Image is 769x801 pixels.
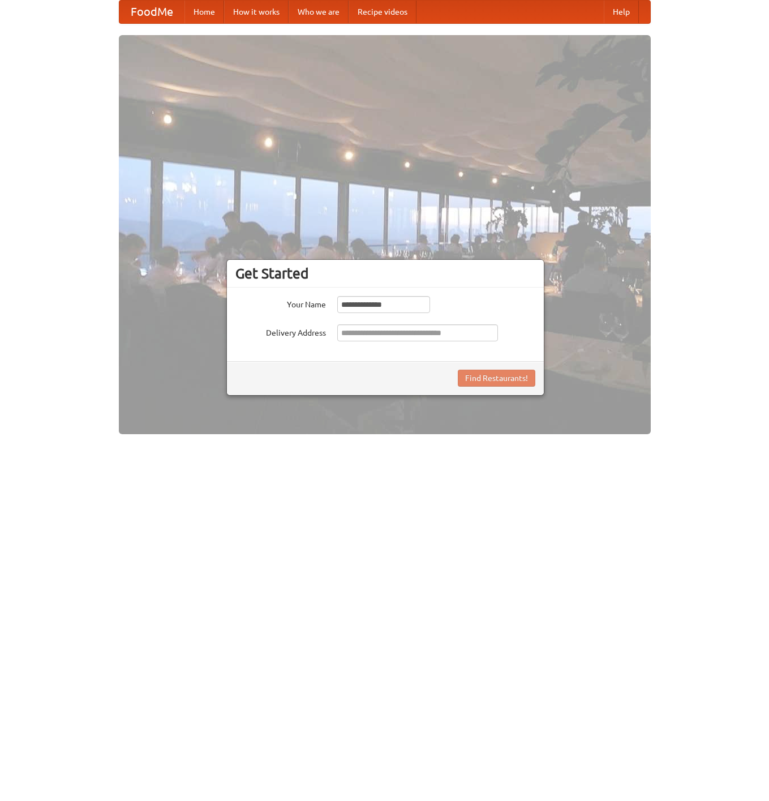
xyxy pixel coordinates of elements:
[119,1,184,23] a: FoodMe
[235,324,326,339] label: Delivery Address
[235,265,535,282] h3: Get Started
[184,1,224,23] a: Home
[235,296,326,310] label: Your Name
[604,1,639,23] a: Help
[289,1,349,23] a: Who we are
[224,1,289,23] a: How it works
[458,370,535,387] button: Find Restaurants!
[349,1,416,23] a: Recipe videos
